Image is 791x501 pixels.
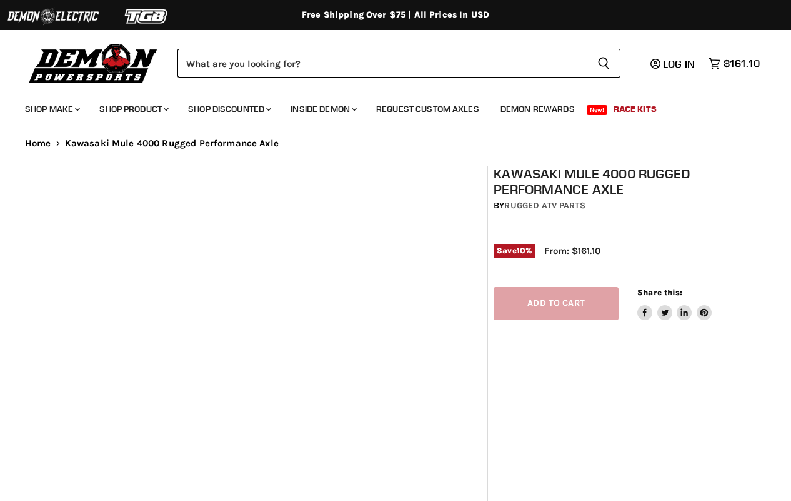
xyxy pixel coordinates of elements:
span: 10 [517,246,525,255]
a: Request Custom Axles [367,96,489,122]
a: $161.10 [702,54,766,73]
img: Demon Electric Logo 2 [6,4,100,28]
div: by [494,199,716,213]
aside: Share this: [637,287,712,320]
span: Log in [663,58,695,70]
ul: Main menu [16,91,757,122]
a: Shop Discounted [179,96,279,122]
a: Demon Rewards [491,96,584,122]
a: Home [25,138,51,149]
h1: Kawasaki Mule 4000 Rugged Performance Axle [494,166,716,197]
span: From: $161.10 [544,245,600,256]
span: Kawasaki Mule 4000 Rugged Performance Axle [65,138,279,149]
a: Rugged ATV Parts [504,200,585,211]
span: Save % [494,244,535,258]
input: Search [177,49,587,78]
a: Shop Product [90,96,176,122]
a: Inside Demon [281,96,364,122]
span: Share this: [637,288,682,297]
button: Search [587,49,620,78]
a: Race Kits [604,96,666,122]
span: $161.10 [724,58,760,69]
a: Shop Make [16,96,87,122]
span: New! [587,105,608,115]
form: Product [177,49,620,78]
img: TGB Logo 2 [100,4,194,28]
img: Demon Powersports [25,41,162,85]
a: Log in [645,58,702,69]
